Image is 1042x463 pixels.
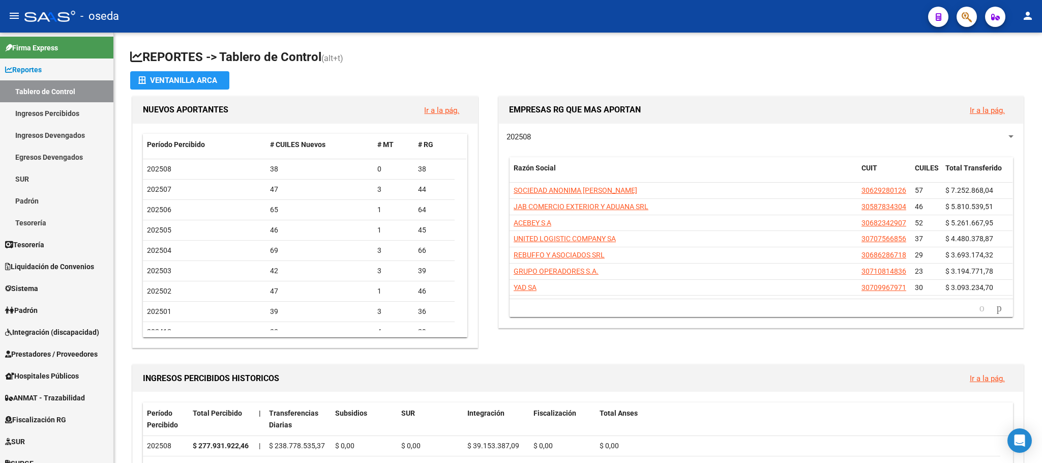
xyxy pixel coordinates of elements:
[418,184,451,195] div: 44
[5,283,38,294] span: Sistema
[911,157,941,191] datatable-header-cell: CUILES
[147,307,171,315] span: 202501
[861,251,906,259] span: 30686286718
[147,226,171,234] span: 202505
[861,202,906,211] span: 30587834304
[970,374,1005,383] a: Ir a la pág.
[5,261,94,272] span: Liquidación de Convenios
[130,49,1026,67] h1: REPORTES -> Tablero de Control
[259,409,261,417] span: |
[269,442,325,450] span: $ 238.778.535,37
[970,106,1005,115] a: Ir a la pág.
[915,235,923,243] span: 37
[418,326,451,338] div: 29
[143,373,279,383] span: INGRESOS PERCIBIDOS HISTORICOS
[945,283,993,292] span: $ 3.093.234,70
[945,219,993,227] span: $ 5.261.667,95
[418,245,451,256] div: 66
[1022,10,1034,22] mat-icon: person
[321,53,343,63] span: (alt+t)
[945,251,993,259] span: $ 3.693.174,32
[259,442,260,450] span: |
[857,157,911,191] datatable-header-cell: CUIT
[945,235,993,243] span: $ 4.480.378,87
[510,157,857,191] datatable-header-cell: Razón Social
[915,267,923,275] span: 23
[915,186,923,194] span: 57
[915,251,923,259] span: 29
[467,442,519,450] span: $ 39.153.387,09
[331,402,397,436] datatable-header-cell: Subsidios
[414,134,455,156] datatable-header-cell: # RG
[147,287,171,295] span: 202502
[5,305,38,316] span: Padrón
[418,224,451,236] div: 45
[373,134,414,156] datatable-header-cell: # MT
[467,409,504,417] span: Integración
[377,265,410,277] div: 3
[270,163,370,175] div: 38
[335,409,367,417] span: Subsidios
[147,140,205,149] span: Período Percibido
[5,42,58,53] span: Firma Express
[5,327,99,338] span: Integración (discapacidad)
[418,265,451,277] div: 39
[941,157,1013,191] datatable-header-cell: Total Transferido
[270,285,370,297] div: 47
[147,267,171,275] span: 202503
[5,436,25,447] span: SUR
[270,306,370,317] div: 39
[377,204,410,216] div: 1
[424,106,459,115] a: Ir a la pág.
[861,219,906,227] span: 30682342907
[463,402,529,436] datatable-header-cell: Integración
[5,64,42,75] span: Reportes
[377,326,410,338] div: 4
[377,306,410,317] div: 3
[270,245,370,256] div: 69
[377,224,410,236] div: 1
[5,349,98,360] span: Prestadores / Proveedores
[80,5,119,27] span: - oseda
[418,306,451,317] div: 36
[266,134,374,156] datatable-header-cell: # CUILES Nuevos
[377,285,410,297] div: 1
[861,283,906,292] span: 30709967971
[5,392,85,403] span: ANMAT - Trazabilidad
[130,71,229,90] button: Ventanilla ARCA
[915,219,923,227] span: 52
[514,202,648,211] span: JAB COMERCIO EXTERIOR Y ADUANA SRL
[189,402,255,436] datatable-header-cell: Total Percibido
[962,369,1013,388] button: Ir a la pág.
[147,409,178,429] span: Período Percibido
[397,402,463,436] datatable-header-cell: SUR
[861,186,906,194] span: 30629280126
[529,402,596,436] datatable-header-cell: Fiscalización
[5,370,79,382] span: Hospitales Públicos
[147,328,171,336] span: 202412
[147,246,171,254] span: 202504
[514,267,599,275] span: GRUPO OPERADORES S.A.
[418,140,433,149] span: # RG
[507,132,531,141] span: 202508
[143,134,266,156] datatable-header-cell: Período Percibido
[270,224,370,236] div: 46
[270,140,325,149] span: # CUILES Nuevos
[416,101,467,120] button: Ir a la pág.
[600,442,619,450] span: $ 0,00
[147,206,171,214] span: 202506
[270,184,370,195] div: 47
[945,202,993,211] span: $ 5.810.539,51
[915,202,923,211] span: 46
[270,326,370,338] div: 33
[1007,428,1032,453] div: Open Intercom Messenger
[945,267,993,275] span: $ 3.194.771,78
[418,285,451,297] div: 46
[533,442,553,450] span: $ 0,00
[861,164,877,172] span: CUIT
[193,442,249,450] strong: $ 277.931.922,46
[377,140,394,149] span: # MT
[5,239,44,250] span: Tesorería
[143,105,228,114] span: NUEVOS APORTANTES
[335,442,354,450] span: $ 0,00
